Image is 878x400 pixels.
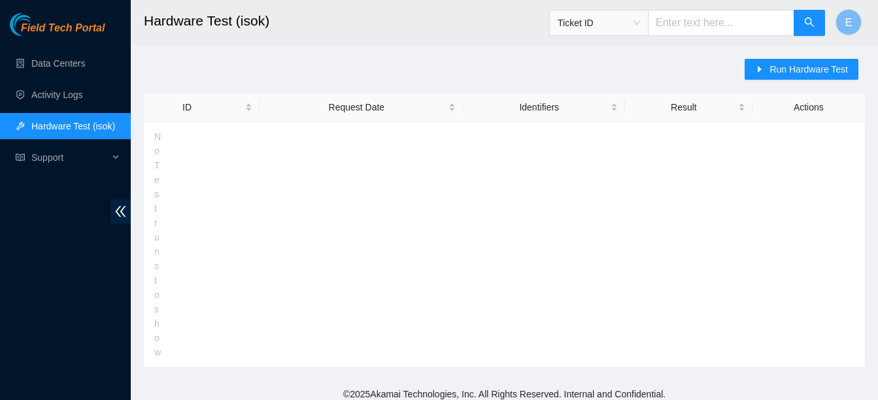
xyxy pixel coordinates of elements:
[836,9,862,35] button: E
[16,153,25,162] span: read
[31,121,115,131] a: Hardware Test (isok)
[769,62,848,76] span: Run Hardware Test
[755,65,764,75] span: caret-right
[10,24,105,41] a: Akamai TechnologiesField Tech Portal
[110,199,131,224] span: double-left
[648,10,794,36] input: Enter text here...
[31,90,83,100] a: Activity Logs
[804,17,815,29] span: search
[752,93,865,122] th: Actions
[558,13,640,33] span: Ticket ID
[845,14,853,31] span: E
[21,22,105,35] span: Field Tech Portal
[745,59,858,80] button: caret-rightRun Hardware Test
[144,119,165,370] div: No Test runs to show
[31,144,109,171] span: Support
[794,10,825,36] button: search
[31,58,85,69] a: Data Centers
[10,13,66,36] img: Akamai Technologies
